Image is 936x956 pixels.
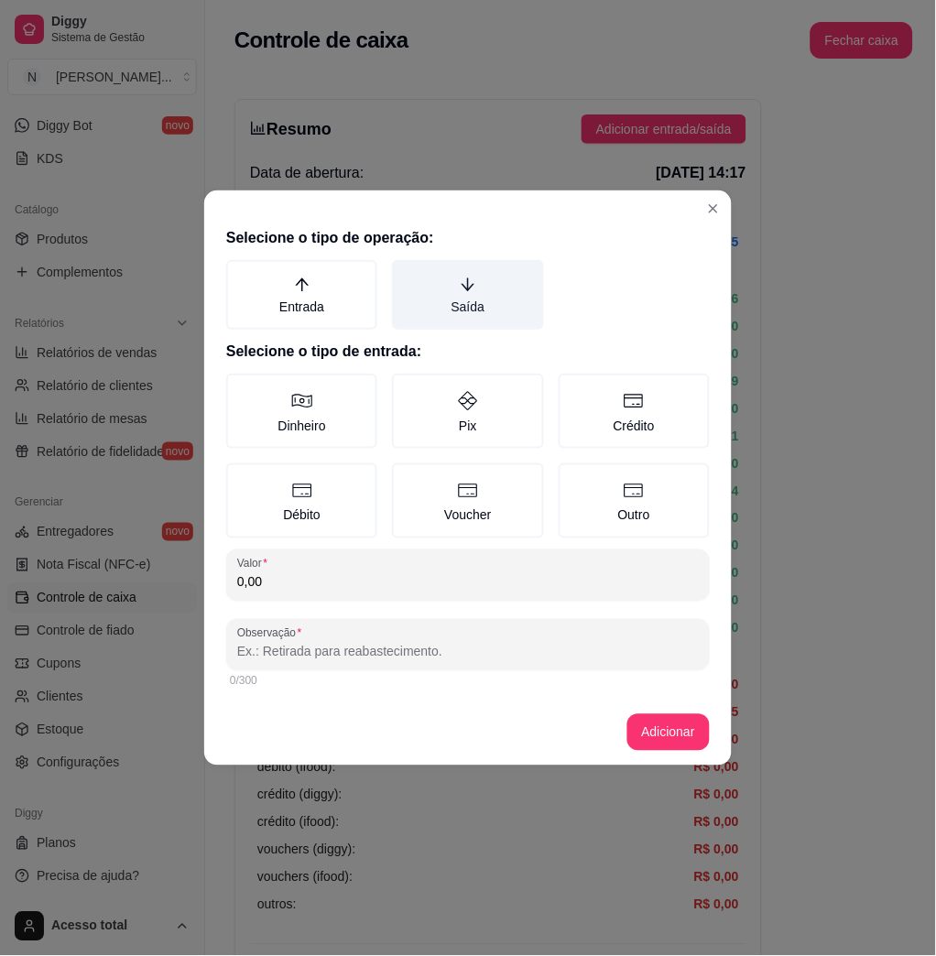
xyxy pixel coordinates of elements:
[699,194,728,223] button: Close
[230,674,706,689] div: 0/300
[294,277,310,293] span: arrow-up
[460,277,476,293] span: arrow-down
[237,556,274,571] label: Valor
[627,714,710,751] button: Adicionar
[226,341,710,363] h2: Selecione o tipo de entrada:
[226,374,377,449] label: Dinheiro
[226,227,710,249] h2: Selecione o tipo de operação:
[226,463,377,538] label: Débito
[559,374,710,449] label: Crédito
[392,374,543,449] label: Pix
[226,260,377,330] label: Entrada
[559,463,710,538] label: Outro
[392,463,543,538] label: Voucher
[392,260,543,330] label: Saída
[237,573,699,592] input: Valor
[237,625,308,641] label: Observação
[237,643,699,661] input: Observação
